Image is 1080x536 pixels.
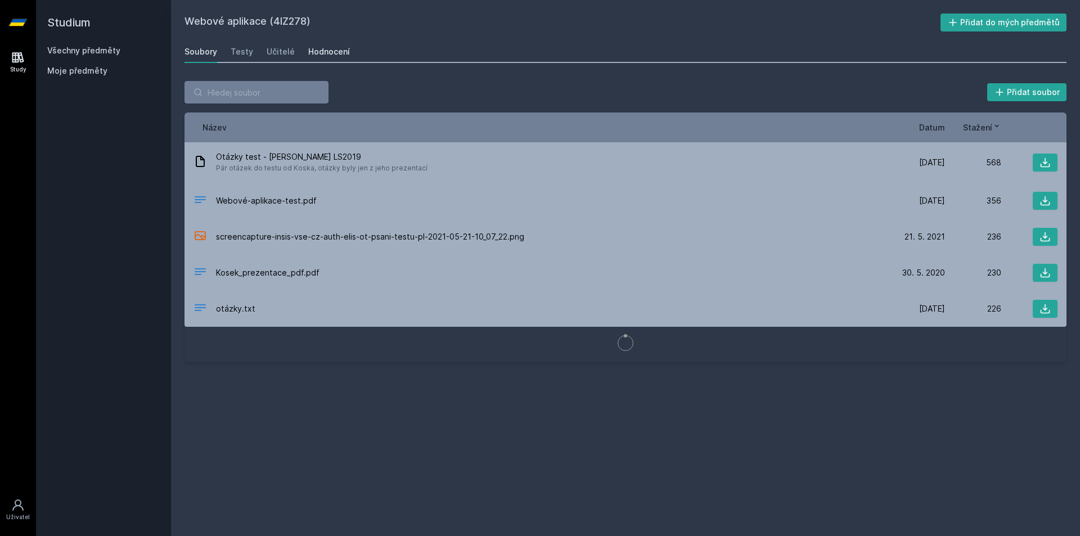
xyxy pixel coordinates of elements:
div: TXT [193,301,207,317]
span: [DATE] [919,303,945,314]
div: Testy [231,46,253,57]
div: PDF [193,193,207,209]
button: Přidat soubor [987,83,1067,101]
span: Webové-aplikace-test.pdf [216,195,317,206]
div: Uživatel [6,513,30,521]
span: screencapture-insis-vse-cz-auth-elis-ot-psani-testu-pl-2021-05-21-10_07_22.png [216,231,524,242]
div: 568 [945,157,1001,168]
h2: Webové aplikace (4IZ278) [184,13,940,31]
span: [DATE] [919,157,945,168]
span: Pár otázek do testu od Koska, otázky byly jen z jeho prezentací [216,163,427,174]
div: Učitelé [267,46,295,57]
span: otázky.txt [216,303,255,314]
div: Hodnocení [308,46,350,57]
button: Datum [919,121,945,133]
a: Všechny předměty [47,46,120,55]
a: Uživatel [2,493,34,527]
div: Study [10,65,26,74]
div: Soubory [184,46,217,57]
a: Study [2,45,34,79]
span: Otázky test - [PERSON_NAME] LS2019 [216,151,427,163]
span: 30. 5. 2020 [902,267,945,278]
div: 356 [945,195,1001,206]
div: 236 [945,231,1001,242]
a: Soubory [184,40,217,63]
input: Hledej soubor [184,81,328,103]
button: Přidat do mých předmětů [940,13,1067,31]
a: Testy [231,40,253,63]
div: PNG [193,229,207,245]
span: Stažení [963,121,992,133]
button: Stažení [963,121,1001,133]
span: 21. 5. 2021 [904,231,945,242]
a: Učitelé [267,40,295,63]
div: 230 [945,267,1001,278]
span: [DATE] [919,195,945,206]
span: Kosek_prezentace_pdf.pdf [216,267,319,278]
span: Moje předměty [47,65,107,76]
div: 226 [945,303,1001,314]
button: Název [202,121,227,133]
div: PDF [193,265,207,281]
a: Hodnocení [308,40,350,63]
